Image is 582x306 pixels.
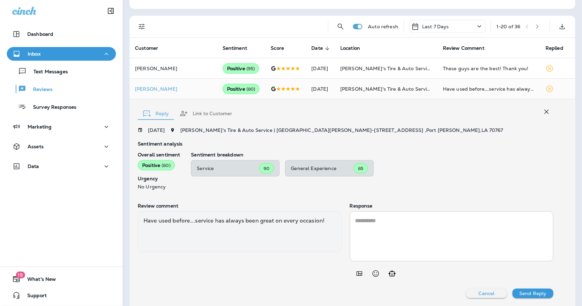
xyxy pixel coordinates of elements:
[174,101,238,126] button: Link to Customer
[340,45,360,51] span: Location
[197,166,259,171] p: Service
[138,101,174,126] button: Reply
[26,87,53,93] p: Reviews
[28,124,51,129] p: Marketing
[223,45,247,51] span: Sentiment
[369,267,383,280] button: Select an emoji
[20,293,47,301] span: Support
[422,24,449,29] p: Last 7 Days
[16,272,25,278] span: 19
[368,24,398,29] p: Auto refresh
[7,82,116,96] button: Reviews
[311,45,323,51] span: Date
[191,152,553,157] p: Sentiment breakdown
[247,66,255,72] span: ( 95 )
[7,27,116,41] button: Dashboard
[340,86,532,92] span: [PERSON_NAME]'s Tire & Auto Service | [GEOGRAPHIC_DATA][PERSON_NAME]
[7,100,116,114] button: Survey Responses
[138,176,180,181] p: Urgency
[135,86,212,92] p: [PERSON_NAME]
[7,289,116,302] button: Support
[180,127,503,133] span: [PERSON_NAME]'s Tire & Auto Service | [GEOGRAPHIC_DATA][PERSON_NAME] - [STREET_ADDRESS] , Port [P...
[148,127,165,133] p: [DATE]
[340,45,369,51] span: Location
[138,211,342,252] div: Have used before….service has always been great on every occasion!
[358,166,363,171] span: 85
[7,140,116,153] button: Assets
[512,289,553,298] button: Send Reply
[443,45,493,51] span: Review Comment
[27,31,53,37] p: Dashboard
[135,20,149,33] button: Filters
[546,45,563,51] span: Replied
[291,166,354,171] p: General Experience
[443,65,535,72] div: These guys are the best! Thank you!
[27,69,68,75] p: Text Messages
[28,164,39,169] p: Data
[443,45,484,51] span: Review Comment
[247,86,255,92] span: ( 80 )
[135,66,212,71] p: [PERSON_NAME]
[334,20,347,33] button: Search Reviews
[7,120,116,134] button: Marketing
[138,203,342,209] p: Review comment
[138,184,180,189] p: No Urgency
[20,276,56,285] span: What's New
[350,203,554,209] p: Response
[479,291,495,296] p: Cancel
[385,267,399,280] button: Generate AI response
[306,79,335,99] td: [DATE]
[28,144,44,149] p: Assets
[443,86,535,92] div: Have used before….service has always been great on every occasion!
[26,104,76,111] p: Survey Responses
[7,64,116,78] button: Text Messages
[271,45,293,51] span: Score
[135,45,158,51] span: Customer
[7,159,116,173] button: Data
[311,45,332,51] span: Date
[546,45,572,51] span: Replied
[271,45,284,51] span: Score
[138,152,180,157] p: Overall sentiment
[7,47,116,61] button: Inbox
[555,20,569,33] button: Export as CSV
[223,84,260,94] div: Positive
[7,272,116,286] button: 19What's New
[306,58,335,79] td: [DATE]
[135,86,212,92] div: Click to view Customer Drawer
[496,24,520,29] div: 1 - 20 of 36
[340,65,490,72] span: [PERSON_NAME]'s Tire & Auto Service | [GEOGRAPHIC_DATA]
[28,51,41,57] p: Inbox
[519,291,546,296] p: Send Reply
[138,141,553,147] p: Sentiment analysis
[264,166,269,171] span: 90
[353,267,366,280] button: Add in a premade template
[223,63,259,74] div: Positive
[223,45,256,51] span: Sentiment
[138,160,175,170] div: Positive
[101,4,120,18] button: Collapse Sidebar
[135,45,167,51] span: Customer
[466,289,507,298] button: Cancel
[162,163,170,168] span: ( 80 )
